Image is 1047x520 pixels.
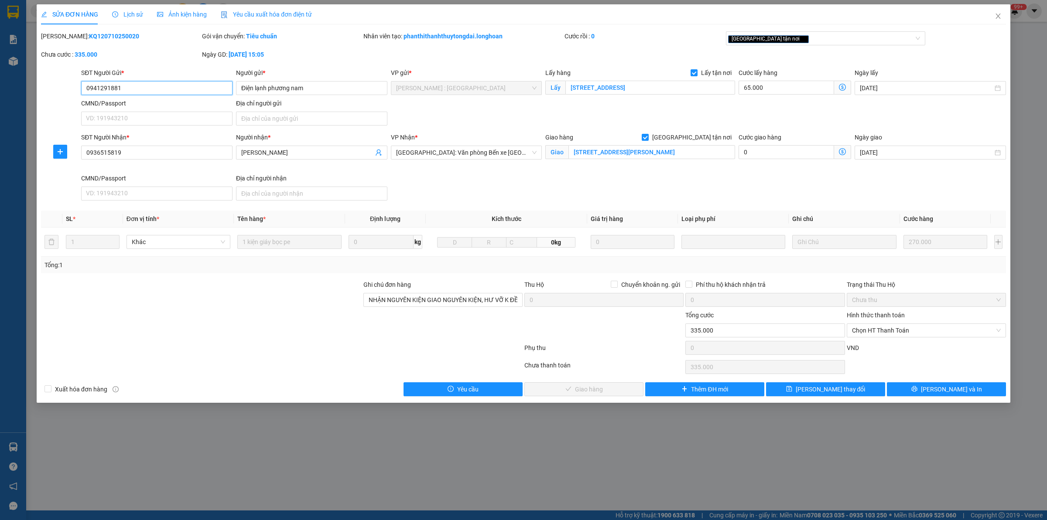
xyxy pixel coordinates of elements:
[44,235,58,249] button: delete
[796,384,866,394] span: [PERSON_NAME] thay đổi
[911,386,917,393] span: printer
[860,148,993,157] input: Ngày giao
[236,133,387,142] div: Người nhận
[766,382,885,396] button: save[PERSON_NAME] thay đổi
[847,312,905,319] label: Hình thức thanh toán
[792,235,896,249] input: Ghi Chú
[545,145,568,159] span: Giao
[81,133,233,142] div: SĐT Người Nhận
[995,13,1002,20] span: close
[852,324,1001,337] span: Chọn HT Thanh Toán
[591,235,674,249] input: 0
[396,82,537,95] span: Hồ Chí Minh : Kho Quận 12
[246,33,277,40] b: Tiêu chuẩn
[692,280,769,289] span: Phí thu hộ khách nhận trả
[112,11,118,17] span: clock-circle
[591,215,623,222] span: Giá trị hàng
[591,33,595,40] b: 0
[685,312,714,319] span: Tổng cước
[202,31,361,41] div: Gói vận chuyển:
[860,83,993,93] input: Ngày lấy
[236,68,387,78] div: Người gửi
[229,51,264,58] b: [DATE] 15:05
[523,360,684,376] div: Chưa thanh toán
[986,4,1010,29] button: Close
[370,215,400,222] span: Định lượng
[237,215,266,222] span: Tên hàng
[41,31,200,41] div: [PERSON_NAME]:
[375,149,382,156] span: user-add
[545,134,573,141] span: Giao hàng
[437,237,472,248] input: D
[112,11,143,18] span: Lịch sử
[691,384,728,394] span: Thêm ĐH mới
[618,280,684,289] span: Chuyển khoản ng. gửi
[221,11,312,18] span: Yêu cầu xuất hóa đơn điện tử
[457,384,479,394] span: Yêu cầu
[113,386,119,392] span: info-circle
[81,173,233,183] div: CMND/Passport
[89,33,139,40] b: KQ120710250020
[855,134,882,141] label: Ngày giao
[221,11,228,18] img: icon
[506,237,537,248] input: C
[41,11,98,18] span: SỬA ĐƠN HÀNG
[492,215,521,222] span: Kích thước
[565,81,735,95] input: Lấy tận nơi
[202,50,361,59] div: Ngày GD:
[839,84,846,91] span: dollar-circle
[523,343,684,358] div: Phụ thu
[396,146,537,159] span: Hải Phòng: Văn phòng Bến xe Thượng Lý
[698,68,735,78] span: Lấy tận nơi
[681,386,688,393] span: plus
[739,69,777,76] label: Cước lấy hàng
[236,187,387,201] input: Địa chỉ của người nhận
[41,50,200,59] div: Chưa cước :
[545,81,565,95] span: Lấy
[236,112,387,126] input: Địa chỉ của người gửi
[41,11,47,17] span: edit
[81,99,233,108] div: CMND/Passport
[391,68,542,78] div: VP gửi
[649,133,735,142] span: [GEOGRAPHIC_DATA] tận nơi
[994,235,1003,249] button: plus
[44,260,404,270] div: Tổng: 1
[921,384,982,394] span: [PERSON_NAME] và In
[786,386,792,393] span: save
[363,31,563,41] div: Nhân viên tạo:
[789,211,900,228] th: Ghi chú
[645,382,764,396] button: plusThêm ĐH mới
[363,281,411,288] label: Ghi chú đơn hàng
[678,211,789,228] th: Loại phụ phí
[404,33,503,40] b: phanthithanhthuytongdai.longhoan
[53,145,67,159] button: plus
[801,37,805,41] span: close
[855,69,878,76] label: Ngày lấy
[472,237,506,248] input: R
[847,344,859,351] span: VND
[66,215,73,222] span: SL
[132,235,225,248] span: Khác
[157,11,163,17] span: picture
[839,148,846,155] span: dollar-circle
[568,145,735,159] input: Giao tận nơi
[739,134,781,141] label: Cước giao hàng
[887,382,1006,396] button: printer[PERSON_NAME] và In
[236,99,387,108] div: Địa chỉ người gửi
[565,31,724,41] div: Cước rồi :
[363,293,523,307] input: Ghi chú đơn hàng
[739,145,834,159] input: Cước giao hàng
[157,11,207,18] span: Ảnh kiện hàng
[54,148,67,155] span: plus
[537,237,575,248] span: 0kg
[404,382,523,396] button: exclamation-circleYêu cầu
[236,173,387,183] div: Địa chỉ người nhận
[391,134,415,141] span: VP Nhận
[51,384,111,394] span: Xuất hóa đơn hàng
[237,235,341,249] input: VD: Bàn, Ghế
[524,281,544,288] span: Thu Hộ
[448,386,454,393] span: exclamation-circle
[739,81,834,95] input: Cước lấy hàng
[524,382,643,396] button: checkGiao hàng
[127,215,159,222] span: Đơn vị tính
